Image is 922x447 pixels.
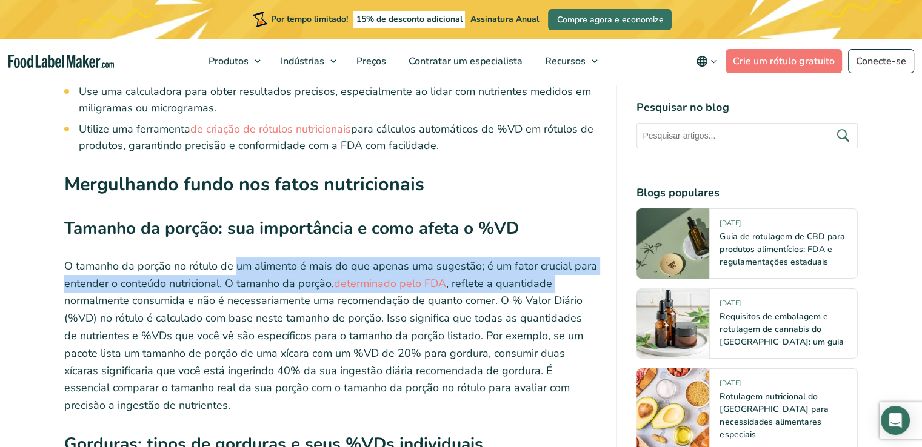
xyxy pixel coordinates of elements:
font: Conecte-se [856,55,906,68]
font: Blogs populares [636,185,720,200]
font: [DATE] [720,219,740,228]
font: Tamanho da porção: sua importância e como afeta o %VD [64,217,519,240]
font: Indústrias [281,55,324,68]
a: Conecte-se [848,49,914,73]
a: determinado pelo FDA [334,276,446,291]
font: Crie um rótulo gratuito [733,55,835,68]
a: Recursos [534,39,604,84]
a: Preços [346,39,395,84]
font: para cálculos automáticos de %VD em rótulos de produtos, garantindo precisão e conformidade com a... [79,122,593,153]
font: O tamanho da porção no rótulo de um alimento é mais do que apenas uma sugestão; é um fator crucia... [64,259,597,291]
a: de criação de rótulos nutricionais [190,122,351,136]
a: Compre agora e economize [548,9,672,30]
a: Requisitos de embalagem e rotulagem de cannabis do [GEOGRAPHIC_DATA]: um guia [720,311,843,348]
font: Assinatura Anual [470,13,538,25]
font: Use uma calculadora para obter resultados precisos, especialmente ao lidar com nutrientes medidos... [79,84,591,115]
font: Produtos [209,55,249,68]
a: Produtos [198,39,267,84]
font: Utilize uma ferramenta [79,122,190,136]
font: [DATE] [720,379,740,388]
div: Open Intercom Messenger [881,406,910,435]
font: Pesquisar no blog [636,100,729,114]
a: Contratar um especialista [398,39,531,84]
a: Rotulagem nutricional do [GEOGRAPHIC_DATA] para necessidades alimentares especiais [720,391,828,440]
font: Por tempo limitado! [271,13,348,25]
font: Preços [356,55,386,68]
a: Indústrias [270,39,342,84]
input: Pesquisar artigos... [636,123,858,148]
font: Compre agora e economize [556,14,663,25]
font: [DATE] [720,299,740,308]
a: Crie um rótulo gratuito [726,49,842,73]
font: 15% de desconto adicional [356,13,463,25]
a: Guia de rotulagem de CBD para produtos alimentícios: FDA e regulamentações estaduais [720,231,844,268]
font: Mergulhando fundo nos fatos nutricionais [64,171,424,197]
font: Contratar um especialista [409,55,523,68]
font: Recursos [545,55,586,68]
